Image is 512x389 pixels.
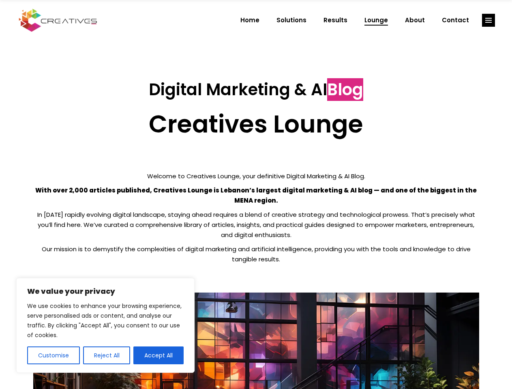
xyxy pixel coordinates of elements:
[315,10,356,31] a: Results
[240,10,259,31] span: Home
[27,301,184,340] p: We use cookies to enhance your browsing experience, serve personalised ads or content, and analys...
[27,286,184,296] p: We value your privacy
[33,80,479,99] h3: Digital Marketing & AI
[83,346,131,364] button: Reject All
[33,109,479,139] h2: Creatives Lounge
[27,346,80,364] button: Customise
[482,14,495,27] a: link
[433,10,478,31] a: Contact
[327,78,363,101] span: Blog
[405,10,425,31] span: About
[16,278,195,373] div: We value your privacy
[396,10,433,31] a: About
[133,346,184,364] button: Accept All
[276,10,306,31] span: Solutions
[364,10,388,31] span: Lounge
[268,10,315,31] a: Solutions
[35,186,477,205] strong: With over 2,000 articles published, Creatives Lounge is Lebanon’s largest digital marketing & AI ...
[33,171,479,181] p: Welcome to Creatives Lounge, your definitive Digital Marketing & AI Blog.
[356,10,396,31] a: Lounge
[323,10,347,31] span: Results
[232,10,268,31] a: Home
[17,8,99,33] img: Creatives
[33,244,479,264] p: Our mission is to demystify the complexities of digital marketing and artificial intelligence, pr...
[33,209,479,240] p: In [DATE] rapidly evolving digital landscape, staying ahead requires a blend of creative strategy...
[442,10,469,31] span: Contact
